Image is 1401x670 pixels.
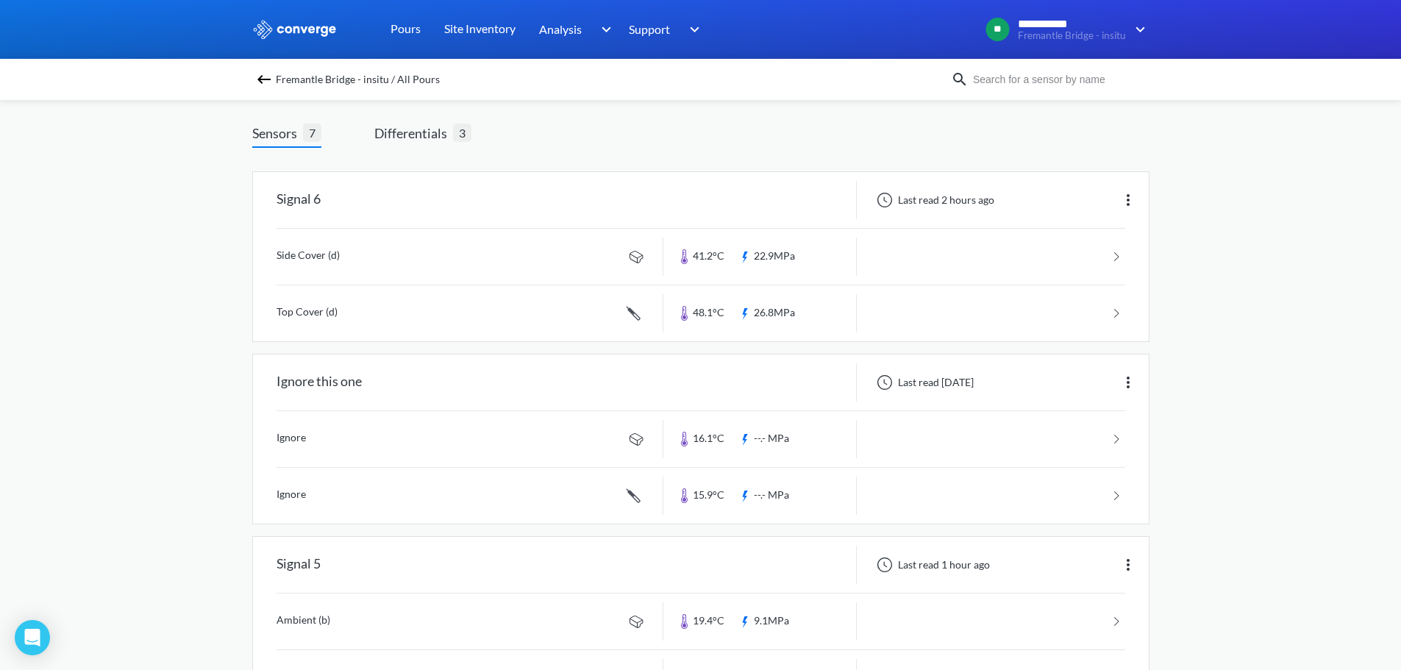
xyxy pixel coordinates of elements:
div: Last read [DATE] [869,374,978,391]
input: Search for a sensor by name [969,71,1147,88]
div: Last read 1 hour ago [869,556,994,574]
img: more.svg [1119,191,1137,209]
img: more.svg [1119,374,1137,391]
div: Ignore this one [277,363,362,402]
span: Fremantle Bridge - insitu / All Pours [276,69,440,90]
span: 3 [453,124,471,142]
img: backspace.svg [255,71,273,88]
span: Analysis [539,20,582,38]
img: more.svg [1119,556,1137,574]
span: 7 [303,124,321,142]
div: Open Intercom Messenger [15,620,50,655]
img: downArrow.svg [1126,21,1149,38]
img: downArrow.svg [680,21,704,38]
span: Support [629,20,670,38]
span: Differentials [374,123,453,143]
div: Last read 2 hours ago [869,191,999,209]
img: icon-search.svg [951,71,969,88]
img: downArrow.svg [591,21,615,38]
div: Signal 6 [277,181,321,219]
span: Fremantle Bridge - insitu [1018,30,1126,41]
span: Sensors [252,123,303,143]
div: Signal 5 [277,546,321,584]
img: logo_ewhite.svg [252,20,338,39]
